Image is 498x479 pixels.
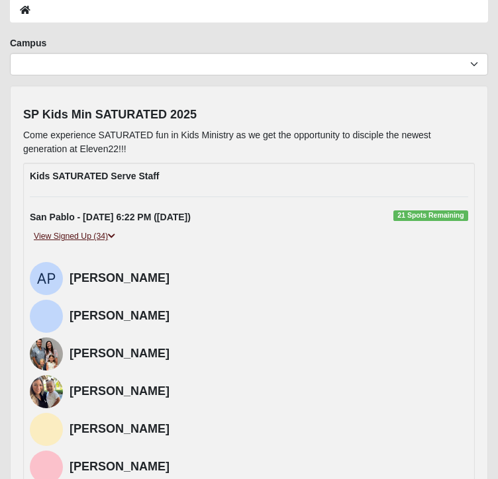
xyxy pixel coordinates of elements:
strong: Kids SATURATED Serve Staff [30,171,160,181]
img: Ashley Smith [30,375,63,408]
a: View Signed Up (34) [30,230,119,243]
h4: [PERSON_NAME] [70,422,468,437]
span: 21 Spots Remaining [393,210,468,221]
h4: [PERSON_NAME] [70,309,468,324]
img: Tracee Thornburg Roberts [30,413,63,446]
img: Ashlyn Phillips [30,262,63,295]
h4: [PERSON_NAME] [70,384,468,399]
h4: [PERSON_NAME] [70,271,468,286]
img: Haley McCoy [30,337,63,370]
p: Come experience SATURATED fun in Kids Ministry as we get the opportunity to disciple the newest g... [23,128,475,156]
img: Aaron Mobley [30,300,63,333]
h4: SP Kids Min SATURATED 2025 [23,108,475,122]
h4: [PERSON_NAME] [70,347,468,361]
h4: [PERSON_NAME] [70,460,468,474]
strong: San Pablo - [DATE] 6:22 PM ([DATE]) [30,212,191,222]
